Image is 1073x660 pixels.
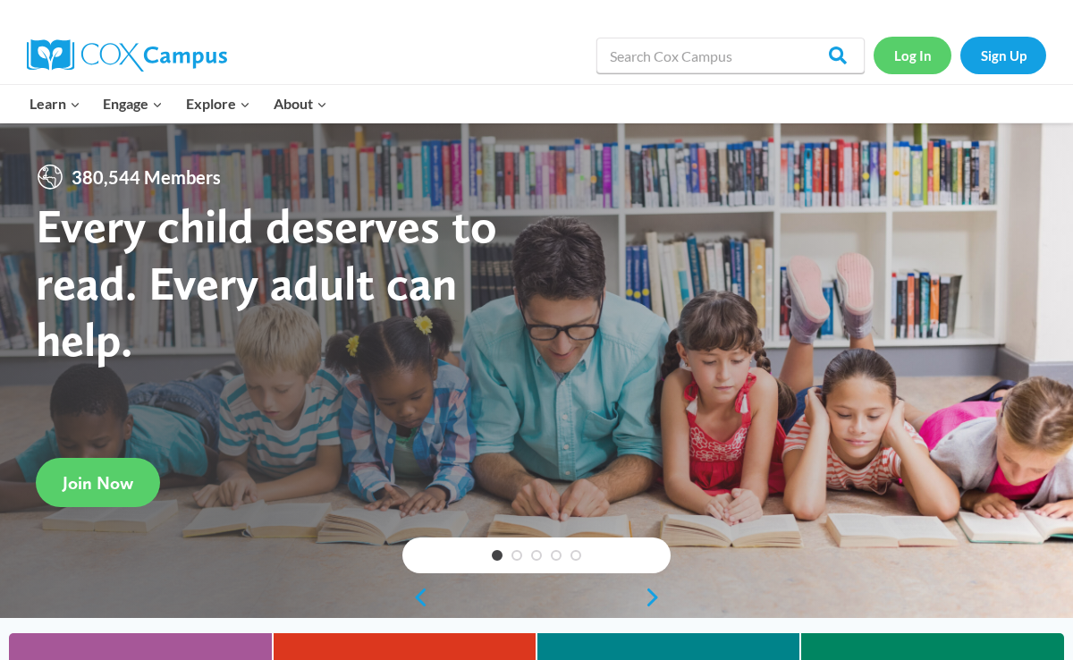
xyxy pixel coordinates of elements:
[402,580,671,615] div: content slider buttons
[874,37,1046,73] nav: Secondary Navigation
[36,458,160,507] a: Join Now
[644,587,671,608] a: next
[570,550,581,561] a: 5
[596,38,865,73] input: Search Cox Campus
[511,550,522,561] a: 2
[27,39,227,72] img: Cox Campus
[64,163,228,191] span: 380,544 Members
[402,587,429,608] a: previous
[960,37,1046,73] a: Sign Up
[551,550,562,561] a: 4
[492,550,503,561] a: 1
[92,85,175,123] button: Child menu of Engage
[18,85,338,123] nav: Primary Navigation
[174,85,262,123] button: Child menu of Explore
[63,472,133,494] span: Join Now
[874,37,951,73] a: Log In
[531,550,542,561] a: 3
[262,85,339,123] button: Child menu of About
[18,85,92,123] button: Child menu of Learn
[36,197,497,368] strong: Every child deserves to read. Every adult can help.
